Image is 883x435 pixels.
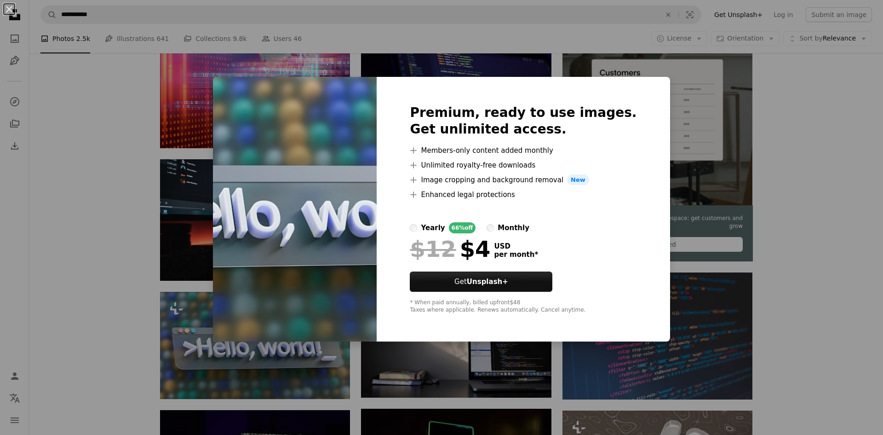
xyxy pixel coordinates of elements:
span: per month * [494,250,538,259]
img: premium_photo-1685086785054-d047cdc0e525 [213,77,377,342]
div: $4 [410,237,490,261]
li: Members-only content added monthly [410,145,636,156]
input: yearly66%off [410,224,417,232]
strong: Unsplash+ [467,278,508,286]
button: GetUnsplash+ [410,272,552,292]
li: Image cropping and background removal [410,174,636,186]
li: Unlimited royalty-free downloads [410,160,636,171]
input: monthly [487,224,494,232]
div: 66% off [449,222,476,233]
span: $12 [410,237,456,261]
div: monthly [498,222,529,233]
div: yearly [421,222,445,233]
h2: Premium, ready to use images. Get unlimited access. [410,104,636,138]
li: Enhanced legal protections [410,189,636,200]
span: USD [494,242,538,250]
div: * When paid annually, billed upfront $48 Taxes where applicable. Renews automatically. Cancel any... [410,299,636,314]
span: New [567,174,589,186]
